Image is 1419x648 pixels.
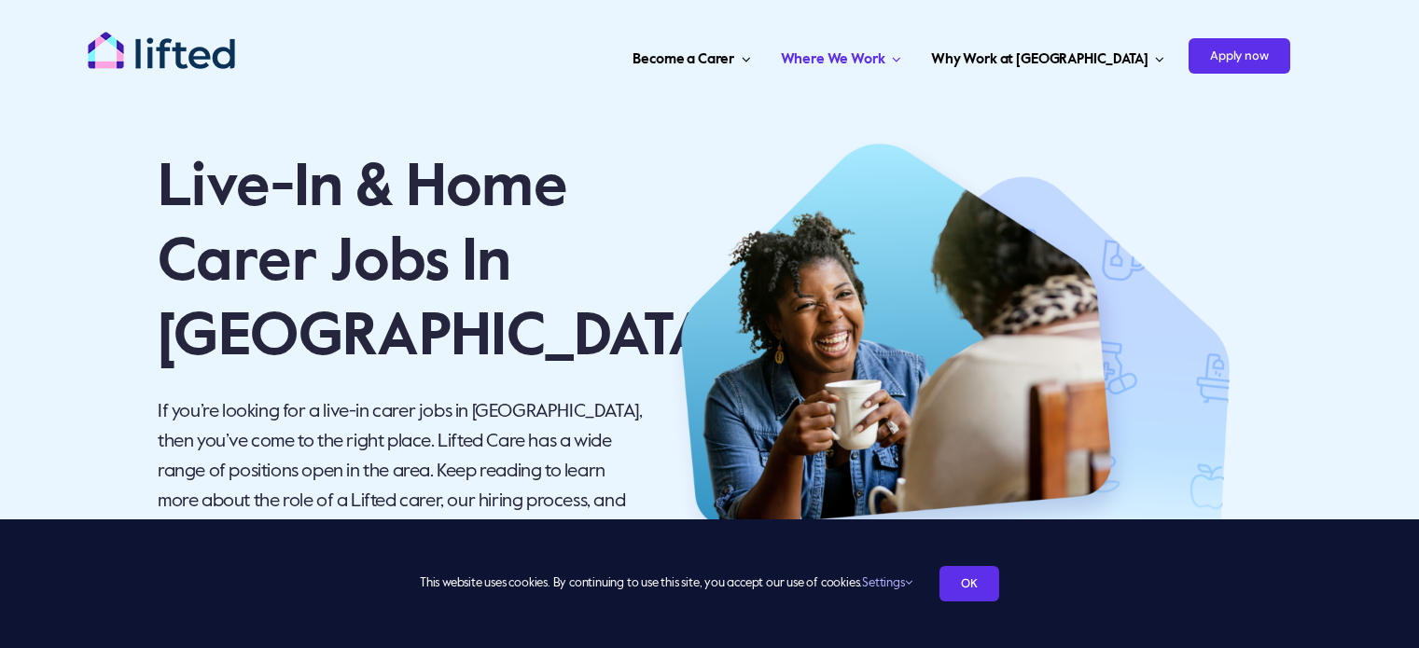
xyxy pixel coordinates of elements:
span: If you’re looking for a live-in carer jobs in [GEOGRAPHIC_DATA], then you’ve come to the right pl... [158,403,642,541]
a: Apply now [1189,28,1290,84]
span: Apply now [1189,38,1290,74]
img: Hero 4 [670,140,1230,558]
a: Settings [862,577,911,589]
span: Why Work at [GEOGRAPHIC_DATA] [931,45,1148,75]
a: Why Work at [GEOGRAPHIC_DATA] [925,28,1170,84]
h1: Live-In & Home Carer Jobs In [GEOGRAPHIC_DATA] [158,151,646,375]
a: Become a Carer [627,28,756,84]
a: lifted-logo [87,31,236,49]
span: Become a Carer [633,45,734,75]
nav: Carer Jobs Menu [380,28,1290,84]
a: OK [939,566,999,601]
a: Where We Work [775,28,907,84]
span: Where We Work [781,45,885,75]
span: This website uses cookies. By continuing to use this site, you accept our use of cookies. [420,569,911,599]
